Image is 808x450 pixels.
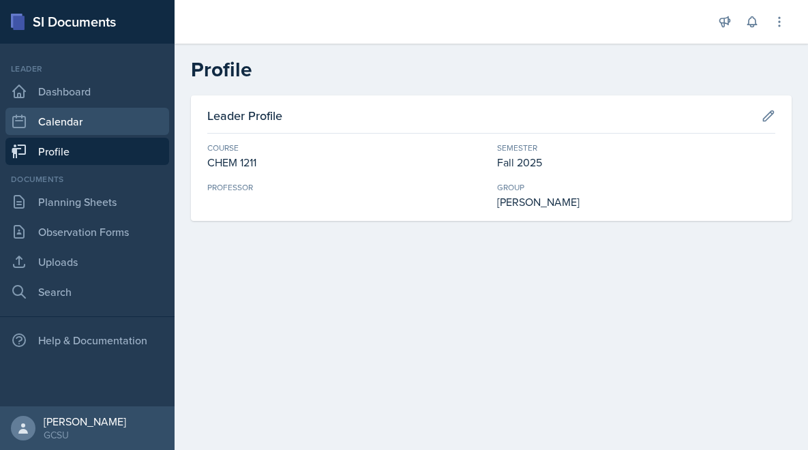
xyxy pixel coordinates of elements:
[207,106,282,125] h3: Leader Profile
[497,181,776,194] div: Group
[5,138,169,165] a: Profile
[497,142,776,154] div: Semester
[5,278,169,305] a: Search
[5,63,169,75] div: Leader
[497,154,776,170] div: Fall 2025
[207,181,486,194] div: Professor
[5,327,169,354] div: Help & Documentation
[5,218,169,245] a: Observation Forms
[207,154,486,170] div: CHEM 1211
[5,173,169,185] div: Documents
[44,415,126,428] div: [PERSON_NAME]
[191,57,792,82] h2: Profile
[5,108,169,135] a: Calendar
[207,142,486,154] div: Course
[5,248,169,275] a: Uploads
[44,428,126,442] div: GCSU
[497,194,776,210] div: [PERSON_NAME]
[5,188,169,215] a: Planning Sheets
[5,78,169,105] a: Dashboard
